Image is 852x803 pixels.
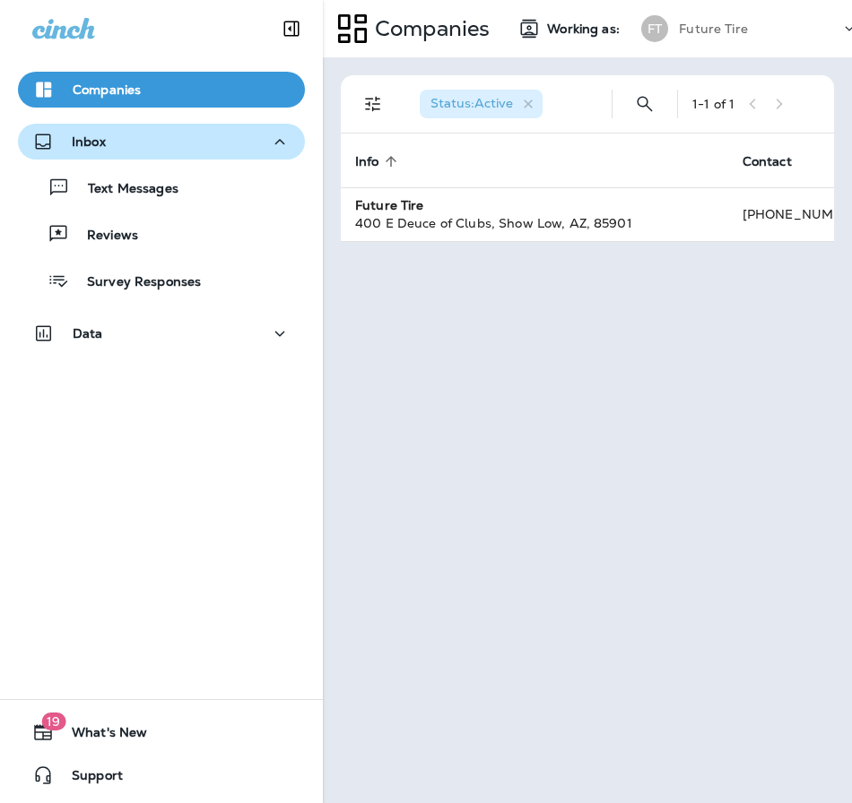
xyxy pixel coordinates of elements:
button: 19What's New [18,714,305,750]
button: Companies [18,72,305,108]
span: Support [54,768,123,790]
button: Survey Responses [18,262,305,299]
span: Info [355,154,379,169]
p: Inbox [72,134,106,149]
span: 19 [41,712,65,730]
span: Status : Active [430,95,513,111]
div: 1 - 1 of 1 [692,97,735,111]
button: Support [18,757,305,793]
p: Future Tire [679,22,748,36]
button: Text Messages [18,168,305,206]
strong: Future Tire [355,197,424,213]
button: Collapse Sidebar [266,11,317,47]
p: Data [73,326,103,341]
span: Info [355,153,403,169]
p: Companies [368,15,490,42]
p: Companies [73,82,141,97]
button: Data [18,315,305,351]
button: Filters [355,86,391,122]
p: Text Messages [70,181,178,198]
span: Contact [743,154,792,169]
button: Search Companies [627,86,663,122]
button: Inbox [18,124,305,160]
button: Reviews [18,215,305,253]
span: Working as: [547,22,623,37]
p: Survey Responses [69,274,201,291]
div: 400 E Deuce of Clubs , Show Low , AZ , 85901 [355,214,714,232]
div: Status:Active [420,90,543,118]
div: FT [641,15,668,42]
p: Reviews [69,228,138,245]
span: What's New [54,725,147,747]
span: Contact [743,153,815,169]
